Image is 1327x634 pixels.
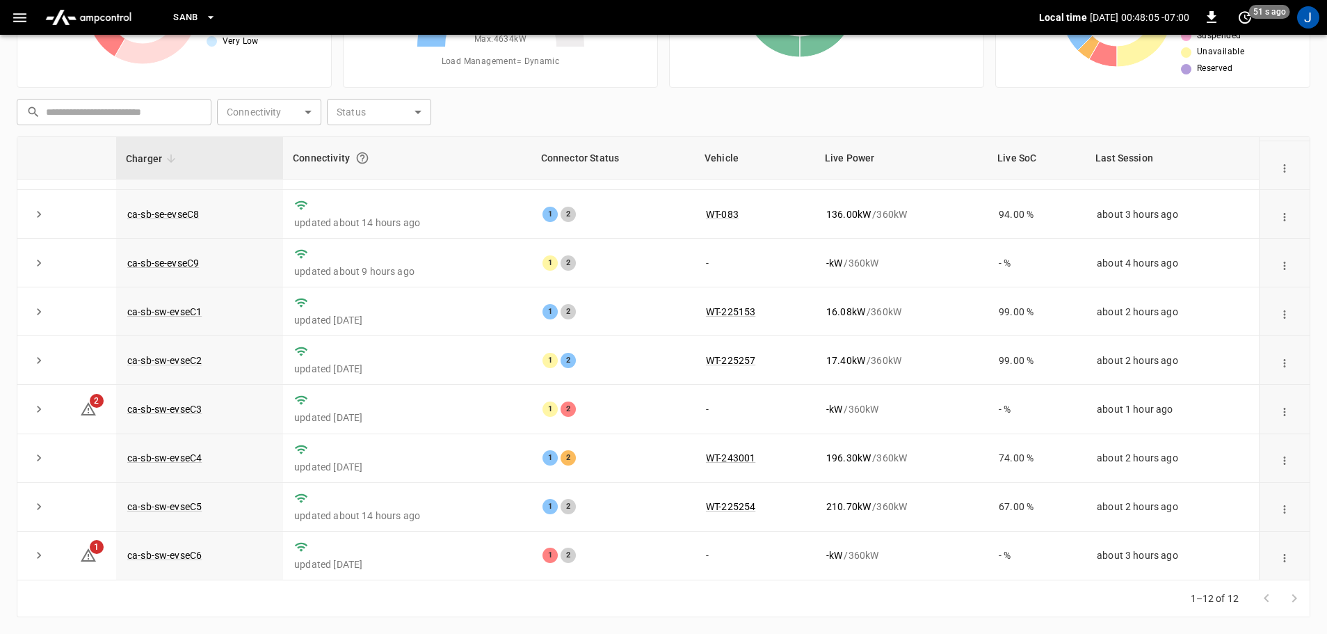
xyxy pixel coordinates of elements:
p: 16.08 kW [826,305,865,319]
a: ca-sb-sw-evseC5 [127,501,202,512]
td: about 4 hours ago [1086,239,1259,287]
p: updated [DATE] [294,313,520,327]
p: 17.40 kW [826,354,865,367]
p: updated about 14 hours ago [294,216,520,230]
div: 2 [561,499,576,514]
div: 1 [542,207,558,222]
span: 1 [90,540,104,554]
a: WT-083 [706,209,739,220]
div: action cell options [1275,402,1294,416]
td: about 1 hour ago [1086,385,1259,434]
div: action cell options [1275,548,1294,562]
div: 2 [561,207,576,222]
span: Suspended [1197,29,1241,43]
td: about 2 hours ago [1086,434,1259,483]
button: expand row [29,253,49,274]
p: 196.30 kW [826,451,871,465]
span: Load Management = Dynamic [442,55,560,69]
button: expand row [29,350,49,371]
div: 1 [542,402,558,417]
a: WT-225257 [706,355,755,366]
p: updated [DATE] [294,411,520,425]
button: set refresh interval [1234,6,1256,29]
div: / 360 kW [826,256,976,270]
a: WT-225153 [706,306,755,317]
button: expand row [29,496,49,517]
a: ca-sb-sw-evseC4 [127,452,202,463]
td: about 2 hours ago [1086,483,1259,532]
a: WT-243001 [706,452,755,463]
button: expand row [29,301,49,322]
th: Live Power [815,137,988,180]
td: about 2 hours ago [1086,336,1259,385]
td: - % [988,239,1086,287]
div: action cell options [1275,451,1294,465]
td: - % [988,532,1086,580]
td: 74.00 % [988,434,1086,483]
p: - kW [826,548,842,562]
td: - [695,385,815,434]
div: 1 [542,450,558,466]
button: expand row [29,399,49,420]
p: updated [DATE] [294,460,520,474]
a: WT-225254 [706,501,755,512]
div: 1 [542,548,558,563]
a: ca-sb-se-evseC9 [127,257,199,269]
div: / 360 kW [826,500,976,514]
button: SanB [168,4,222,31]
div: 2 [561,353,576,368]
button: expand row [29,204,49,225]
div: / 360 kW [826,354,976,367]
div: 1 [542,353,558,368]
th: Vehicle [695,137,815,180]
div: 2 [561,450,576,466]
td: 67.00 % [988,483,1086,532]
th: Connector Status [531,137,695,180]
div: 2 [561,402,576,417]
p: 210.70 kW [826,500,871,514]
span: Charger [126,150,180,167]
th: Last Session [1086,137,1259,180]
span: Unavailable [1197,45,1244,59]
div: / 360 kW [826,305,976,319]
td: - % [988,385,1086,434]
div: action cell options [1275,159,1294,173]
span: 2 [90,394,104,408]
span: Reserved [1197,62,1232,76]
div: 1 [542,304,558,319]
th: Live SoC [988,137,1086,180]
button: expand row [29,545,49,566]
a: ca-sb-sw-evseC1 [127,306,202,317]
td: - [695,532,815,580]
button: Connection between the charger and our software. [350,145,375,171]
p: Local time [1039,10,1087,24]
div: / 360 kW [826,451,976,465]
p: 1–12 of 12 [1191,592,1239,605]
p: updated about 14 hours ago [294,509,520,523]
p: updated [DATE] [294,362,520,376]
td: about 2 hours ago [1086,287,1259,336]
div: action cell options [1275,354,1294,367]
p: - kW [826,402,842,416]
td: about 3 hours ago [1086,190,1259,239]
td: 94.00 % [988,190,1086,239]
span: SanB [173,10,198,26]
td: 99.00 % [988,336,1086,385]
a: 2 [80,403,97,414]
td: about 3 hours ago [1086,532,1259,580]
a: ca-sb-sw-evseC2 [127,355,202,366]
span: Max. 4634 kW [474,33,526,47]
div: 2 [561,304,576,319]
span: Very Low [223,35,259,49]
td: - [695,239,815,287]
a: ca-sb-se-evseC8 [127,209,199,220]
div: action cell options [1275,500,1294,514]
span: 51 s ago [1249,5,1290,19]
div: / 360 kW [826,548,976,562]
a: ca-sb-sw-evseC3 [127,404,202,415]
p: 136.00 kW [826,207,871,221]
p: updated [DATE] [294,557,520,571]
div: Connectivity [293,145,522,171]
td: 99.00 % [988,287,1086,336]
div: 2 [561,548,576,563]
